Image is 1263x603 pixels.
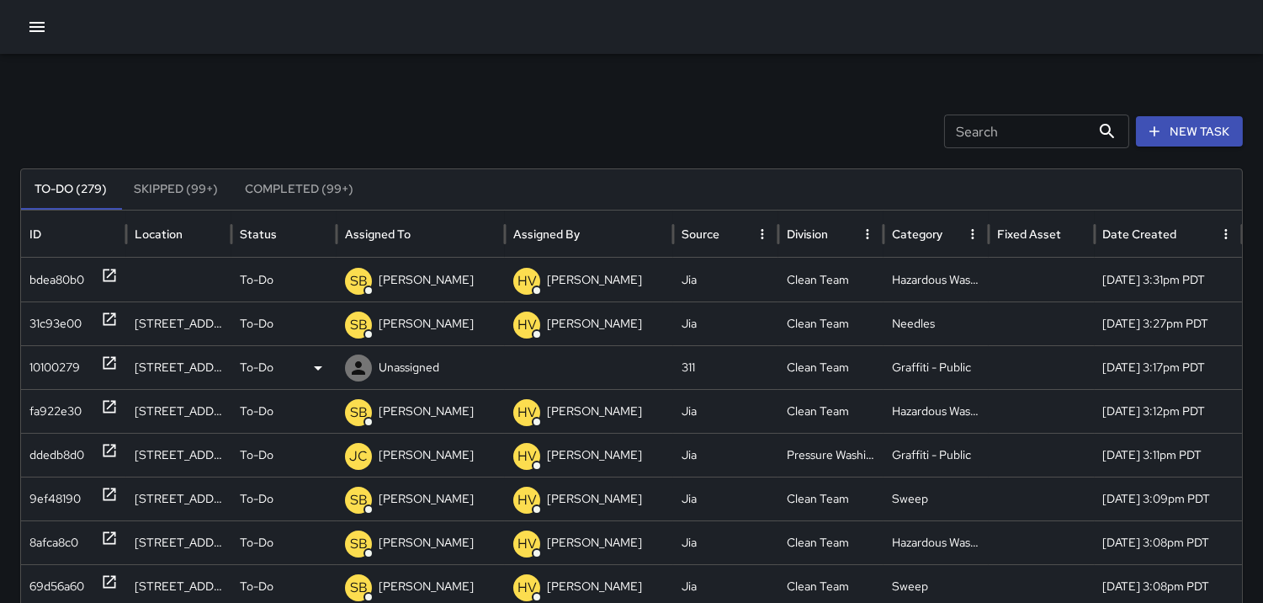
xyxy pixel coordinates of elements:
p: To-Do [240,478,273,520]
div: 10/15/2025, 3:31pm PDT [1095,258,1242,301]
p: To-Do [240,521,273,564]
div: Location [135,227,183,242]
div: ID [29,227,41,242]
div: fa922e30 [29,390,82,433]
p: HV [517,578,537,598]
p: To-Do [240,302,273,345]
div: Status [240,227,277,242]
p: [PERSON_NAME] [379,259,474,301]
div: Clean Team [778,477,884,520]
p: To-Do [240,434,273,477]
button: Category column menu [961,222,984,246]
div: Jia [673,389,778,433]
p: SB [350,534,368,554]
div: 270 6th Street [126,345,231,389]
p: To-Do [240,259,273,301]
p: [PERSON_NAME] [547,434,642,477]
div: 10/15/2025, 3:17pm PDT [1095,345,1242,389]
div: 10/15/2025, 3:12pm PDT [1095,389,1242,433]
p: HV [517,271,537,291]
p: SB [350,490,368,510]
div: Assigned By [513,227,580,242]
div: Division [787,227,828,242]
button: Skipped (99+) [120,169,231,210]
div: Assigned To [345,227,411,242]
p: [PERSON_NAME] [379,302,474,345]
div: 311 [673,345,778,389]
p: [PERSON_NAME] [547,478,642,520]
div: Date Created [1103,227,1177,242]
p: [PERSON_NAME] [379,521,474,564]
div: Source [682,227,719,242]
button: New Task [1136,116,1243,147]
p: [PERSON_NAME] [379,390,474,433]
div: Jia [673,258,778,301]
p: [PERSON_NAME] [547,521,642,564]
div: Pressure Washing [778,433,884,477]
div: Sweep [884,477,989,520]
p: [PERSON_NAME] [379,478,474,520]
div: Jia [673,301,778,345]
div: 1513 Mission Street [126,389,231,433]
p: [PERSON_NAME] [547,390,642,433]
p: [PERSON_NAME] [547,259,642,301]
div: Graffiti - Public [884,433,989,477]
p: HV [517,315,537,335]
div: Jia [673,433,778,477]
p: [PERSON_NAME] [547,302,642,345]
div: 10100279 [29,346,80,389]
div: 9ef48190 [29,478,81,520]
div: 10/15/2025, 3:08pm PDT [1095,520,1242,564]
div: bdea80b0 [29,259,84,301]
div: 66 8th Street [126,301,231,345]
div: Hazardous Waste [884,258,989,301]
div: Clean Team [778,520,884,564]
div: 10/15/2025, 3:09pm PDT [1095,477,1242,520]
p: To-Do [240,390,273,433]
div: Hazardous Waste [884,389,989,433]
p: HV [517,446,537,467]
button: Date Created column menu [1214,222,1238,246]
div: 80 South Van Ness Avenue [126,477,231,520]
p: [PERSON_NAME] [379,434,474,477]
div: Category [892,227,942,242]
div: Clean Team [778,258,884,301]
p: SB [350,403,368,423]
div: 1500 Mission Street [126,433,231,477]
div: Hazardous Waste [884,520,989,564]
div: Fixed Asset [997,227,1061,242]
div: 80 South Van Ness Avenue [126,520,231,564]
div: 31c93e00 [29,302,82,345]
div: Clean Team [778,301,884,345]
div: 10/15/2025, 3:27pm PDT [1095,301,1242,345]
div: Clean Team [778,345,884,389]
div: Clean Team [778,389,884,433]
p: HV [517,403,537,423]
div: Jia [673,477,778,520]
button: To-Do (279) [21,169,120,210]
div: Jia [673,520,778,564]
p: SB [350,315,368,335]
p: SB [350,271,368,291]
p: Unassigned [379,346,439,389]
button: Source column menu [751,222,774,246]
div: Graffiti - Public [884,345,989,389]
p: HV [517,534,537,554]
p: SB [350,578,368,598]
div: 8afca8c0 [29,521,78,564]
p: JC [349,446,368,467]
div: ddedb8d0 [29,434,84,477]
p: To-Do [240,346,273,389]
button: Completed (99+) [231,169,367,210]
div: Needles [884,301,989,345]
button: Division column menu [856,222,879,246]
p: HV [517,490,537,510]
div: 10/15/2025, 3:11pm PDT [1095,433,1242,477]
